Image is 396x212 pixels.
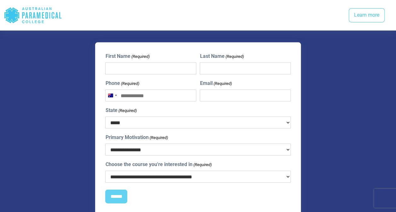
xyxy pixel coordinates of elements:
label: Last Name [200,52,244,60]
label: Email [200,79,232,87]
a: Learn more [349,8,385,23]
span: (Required) [149,134,168,141]
span: (Required) [213,80,232,86]
span: (Required) [120,80,139,86]
label: Choose the course you're interested in [105,160,211,168]
label: State [105,106,136,114]
label: Phone [105,79,139,87]
label: First Name [105,52,149,60]
span: (Required) [131,53,150,59]
span: (Required) [118,107,137,114]
span: (Required) [193,161,212,168]
div: Australian Paramedical College [4,5,62,25]
button: Selected country [106,90,119,101]
span: (Required) [225,53,244,59]
label: Primary Motivation [105,133,168,141]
